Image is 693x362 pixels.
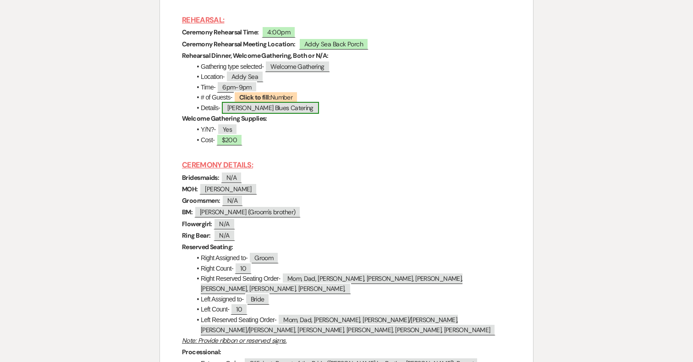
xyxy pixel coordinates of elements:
[222,195,243,206] span: N/A
[191,263,511,273] li: Right Count-
[226,71,264,82] span: Addy Sea
[191,294,511,304] li: Left Assigned to-
[191,103,511,113] li: Details-
[201,314,495,335] span: Mom, Dad, [PERSON_NAME], [PERSON_NAME]/[PERSON_NAME], [PERSON_NAME]/[PERSON_NAME], [PERSON_NAME],...
[182,231,210,239] strong: Ring Bear:
[231,303,247,315] span: 10
[182,114,267,123] strong: Welcome Gathering Supplies:
[214,229,235,241] span: N/A
[182,51,329,60] strong: Rehearsal Dinner, Welcome Gathering, Both or N/A:
[182,185,198,193] strong: MOH:
[191,273,511,294] li: Right Reserved Seating Order-
[234,91,298,103] span: Number
[182,196,220,205] strong: Groomsmen:
[182,243,233,251] strong: Reserved Seating:
[182,220,212,228] strong: Flowergirl:
[191,72,511,82] li: Location-
[191,304,511,314] li: Left Count-
[216,134,242,145] span: $200
[182,336,286,345] u: Note: Provide ribbon or reserved signs.
[182,160,253,170] u: CEREMONY DETAILS:
[191,315,511,335] li: Left Reserved Seating Order-
[201,273,462,294] span: Mom, Dad, [PERSON_NAME], [PERSON_NAME], [PERSON_NAME], [PERSON_NAME], [PERSON_NAME], [PERSON_NAME],
[191,253,511,263] li: Right Assigned to-
[182,28,259,36] strong: Ceremony Rehearsal Time:
[249,252,279,263] span: Groom
[191,61,511,72] li: Gathering type selected-
[182,208,192,216] strong: BM:
[245,293,270,305] span: Bride
[199,183,257,195] span: [PERSON_NAME]
[214,218,235,229] span: N/A
[239,93,270,101] b: Click to fill:
[182,173,219,182] strong: Bridesmaids:
[182,348,221,356] strong: Processional:
[191,92,511,102] li: # of Guests-
[217,81,257,93] span: 6pm-9pm
[191,135,511,145] li: Cost-
[217,123,237,135] span: Yes
[221,172,242,183] span: N/A
[182,15,224,25] u: REHEARSAL:
[191,82,511,92] li: Time-
[265,61,330,72] span: Welcome Gathering
[194,206,301,217] span: [PERSON_NAME] (Groom's brother)
[262,26,296,38] span: 4:00pm
[299,38,368,50] span: Addy Sea Back Porch
[191,124,511,134] li: Y/N?-
[222,102,319,114] span: [PERSON_NAME] Blues Catering
[182,40,296,48] strong: Ceremony Rehearsal Meeting Location:
[235,262,252,274] span: 10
